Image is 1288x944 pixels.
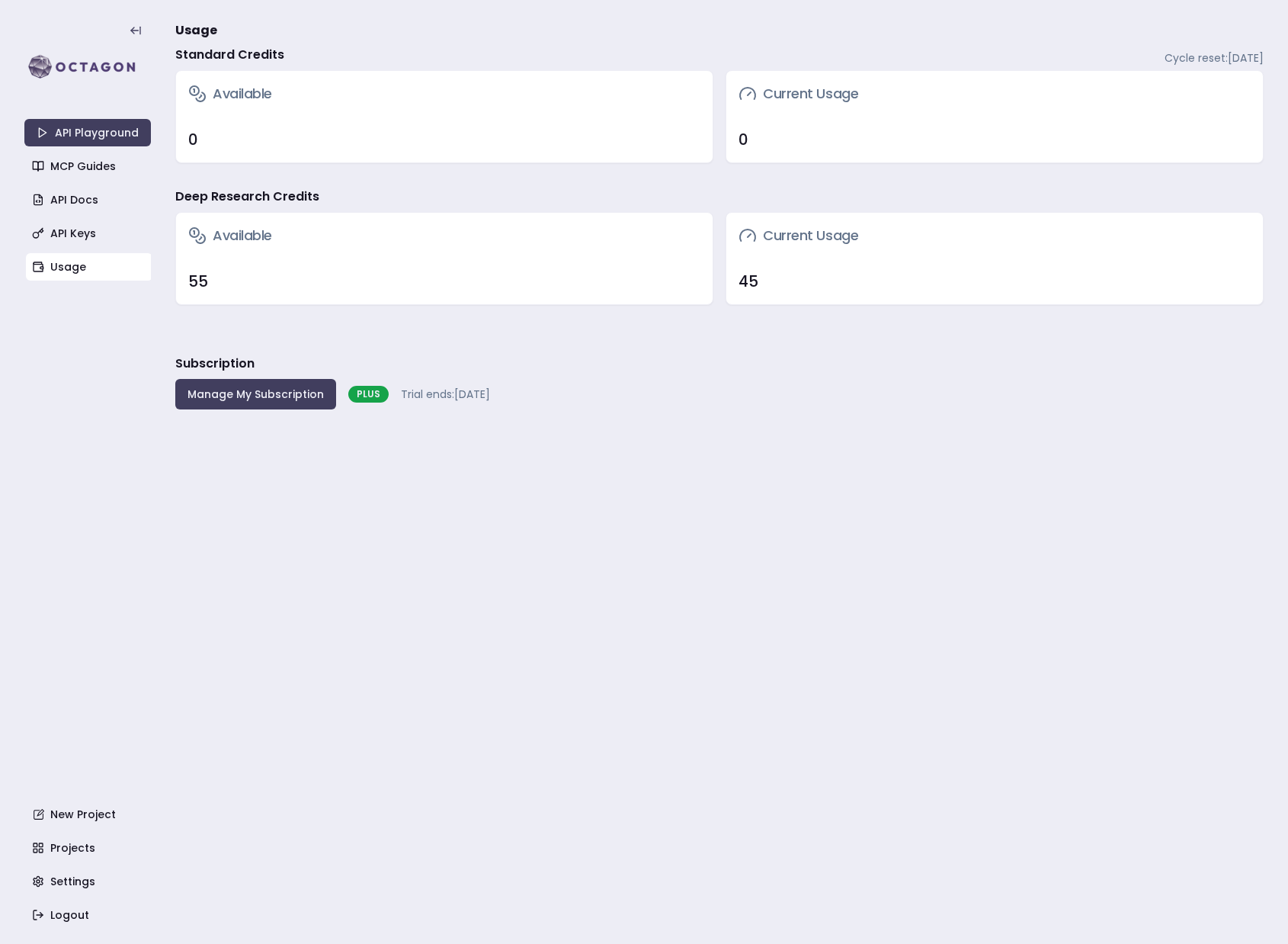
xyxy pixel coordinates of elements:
[188,271,700,292] div: 55
[175,46,284,64] h4: Standard Credits
[401,387,490,402] span: Trial ends: [DATE]
[175,355,255,373] h3: Subscription
[188,83,272,104] h3: Available
[26,153,152,180] a: MCP Guides
[739,271,1251,292] div: 45
[739,225,858,246] h3: Current Usage
[26,901,152,929] a: Logout
[26,253,152,281] a: Usage
[26,801,152,828] a: New Project
[26,834,152,862] a: Projects
[739,83,858,104] h3: Current Usage
[175,188,319,206] h4: Deep Research Credits
[739,129,1251,150] div: 0
[348,386,389,403] div: PLUS
[175,21,217,40] span: Usage
[188,225,272,246] h3: Available
[26,868,152,895] a: Settings
[26,220,152,247] a: API Keys
[24,119,151,146] a: API Playground
[24,52,151,82] img: logo-rect-yK7x_WSZ.svg
[26,186,152,214] a: API Docs
[1165,50,1264,66] span: Cycle reset: [DATE]
[188,129,700,150] div: 0
[175,379,336,409] button: Manage My Subscription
